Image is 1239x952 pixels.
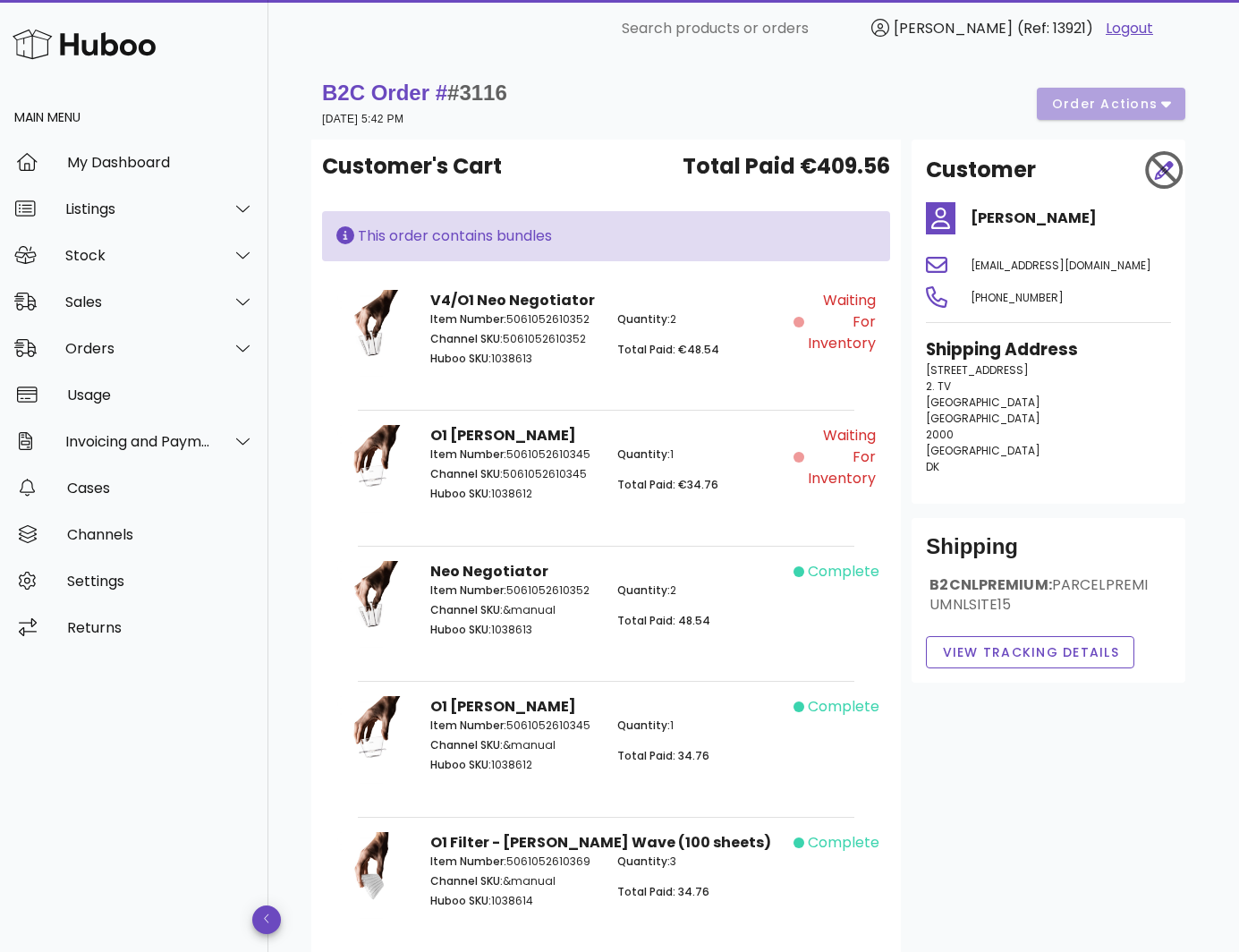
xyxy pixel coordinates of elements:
span: complete [808,696,879,718]
span: (Ref: 13921) [1017,18,1093,38]
div: B2CNLPREMIUM: [926,575,1171,629]
p: 5061052610345 [430,466,596,482]
p: 1 [617,446,783,463]
p: 1038614 [430,893,596,909]
span: [PHONE_NUMBER] [971,290,1064,305]
p: 2 [617,582,783,599]
div: My Dashboard [67,154,254,171]
span: Huboo SKU: [430,893,491,908]
div: Orders [65,340,211,357]
span: #3116 [447,81,507,105]
div: Cases [67,480,254,497]
p: 1038613 [430,351,596,367]
span: Total Paid: €48.54 [617,342,719,357]
span: Huboo SKU: [430,622,491,637]
img: Huboo Logo [13,25,156,64]
span: complete [808,832,879,854]
p: 5061052610345 [430,446,596,463]
div: Listings [65,200,211,217]
div: Returns [67,619,254,636]
img: Product Image [336,425,409,521]
span: Total Paid: 34.76 [617,884,709,899]
span: [GEOGRAPHIC_DATA] [926,411,1040,426]
span: Waiting for Inventory [808,425,877,489]
div: Settings [67,573,254,590]
span: Huboo SKU: [430,486,491,501]
span: Item Number: [430,718,506,733]
p: 5061052610352 [430,582,596,599]
strong: B2C Order # [322,81,507,105]
p: &manual [430,873,596,889]
h4: [PERSON_NAME] [971,208,1171,229]
span: Item Number: [430,582,506,598]
div: This order contains bundles [336,225,876,247]
span: Total Paid: €34.76 [617,477,718,492]
div: Sales [65,293,211,310]
img: Product Image [336,832,409,928]
p: 1038612 [430,486,596,502]
p: 1038612 [430,757,596,773]
strong: O1 Filter - [PERSON_NAME] Wave (100 sheets) [430,832,771,853]
p: 2 [617,311,783,327]
p: 5061052610345 [430,718,596,734]
span: View Tracking details [941,643,1119,662]
img: Product Image [336,696,409,792]
span: [GEOGRAPHIC_DATA] [926,443,1040,458]
span: Waiting for Inventory [808,290,877,354]
p: &manual [430,602,596,618]
span: [EMAIL_ADDRESS][DOMAIN_NAME] [971,258,1151,273]
p: 1 [617,718,783,734]
span: Total Paid: 34.76 [617,748,709,763]
p: 5061052610352 [430,331,596,347]
span: Quantity: [617,582,670,598]
strong: V4/O1 Neo Negotiator [430,290,595,310]
span: Quantity: [617,718,670,733]
h3: Shipping Address [926,337,1171,362]
div: Channels [67,526,254,543]
p: 1038613 [430,622,596,638]
span: Channel SKU: [430,737,503,752]
div: Stock [65,247,211,264]
p: 3 [617,854,783,870]
button: View Tracking details [926,636,1134,668]
span: complete [808,561,879,582]
span: DK [926,459,939,474]
span: Item Number: [430,446,506,462]
span: [GEOGRAPHIC_DATA] [926,395,1040,410]
span: Huboo SKU: [430,351,491,366]
h2: Customer [926,154,1036,186]
p: 5061052610352 [430,311,596,327]
strong: O1 [PERSON_NAME] [430,696,576,717]
span: Channel SKU: [430,466,503,481]
span: Total Paid €409.56 [683,150,890,183]
span: Quantity: [617,446,670,462]
img: Product Image [336,561,409,657]
span: PARCELPREMIUMNLSITE15 [929,574,1148,615]
span: Quantity: [617,854,670,869]
span: 2. TV [926,378,951,394]
div: Usage [67,387,254,404]
span: Total Paid: 48.54 [617,613,710,628]
strong: Neo Negotiator [430,561,548,582]
small: [DATE] 5:42 PM [322,113,403,125]
img: Product Image [336,290,409,386]
p: &manual [430,737,596,753]
p: 5061052610369 [430,854,596,870]
span: Quantity: [617,311,670,327]
span: Huboo SKU: [430,757,491,772]
span: Item Number: [430,854,506,869]
div: Shipping [926,532,1171,575]
span: [STREET_ADDRESS] [926,362,1029,378]
span: [PERSON_NAME] [894,18,1013,38]
div: Invoicing and Payments [65,433,211,450]
span: Item Number: [430,311,506,327]
strong: O1 [PERSON_NAME] [430,425,576,446]
a: Logout [1106,18,1153,39]
span: Channel SKU: [430,602,503,617]
span: 2000 [926,427,954,442]
span: Channel SKU: [430,331,503,346]
span: Customer's Cart [322,150,502,183]
span: Channel SKU: [430,873,503,888]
